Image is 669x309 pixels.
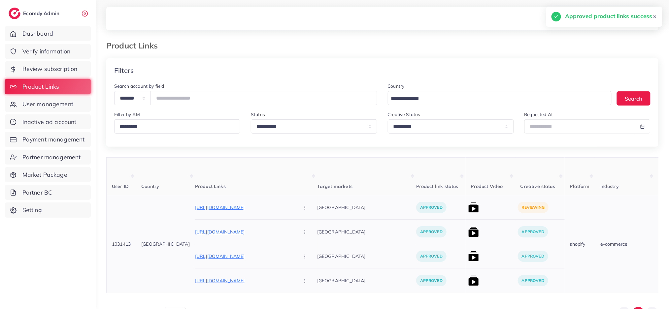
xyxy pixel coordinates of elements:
img: logo [9,8,20,19]
a: Product Links [5,79,91,94]
p: reviewing [518,202,549,213]
p: approved [416,251,447,262]
img: list product video [468,227,479,237]
div: Search for option [388,91,612,105]
span: Product Links [22,82,59,91]
span: Market Package [22,170,67,179]
p: [GEOGRAPHIC_DATA] [317,200,416,215]
p: [GEOGRAPHIC_DATA] [317,273,416,288]
span: Review subscription [22,65,78,73]
p: approved [416,275,447,286]
span: Payment management [22,135,85,144]
span: User ID [112,183,129,189]
p: [URL][DOMAIN_NAME] [195,277,294,285]
h3: Product Links [106,41,163,50]
p: [URL][DOMAIN_NAME] [195,203,294,211]
span: Creative status [520,183,555,189]
p: approved [518,226,548,237]
a: logoEcomdy Admin [9,8,61,19]
a: Setting [5,202,91,218]
a: User management [5,97,91,112]
span: Platform [570,183,590,189]
span: Verify information [22,47,71,56]
div: Search for option [114,119,240,134]
p: [URL][DOMAIN_NAME] [195,252,294,260]
span: Country [141,183,159,189]
input: Search for option [389,94,603,104]
p: approved [416,202,447,213]
span: e-commerce [600,241,628,247]
img: list product video [468,251,479,262]
span: 1031413 [112,241,131,247]
label: Creative Status [388,111,420,118]
h5: Approved product links success [565,12,652,20]
h2: Ecomdy Admin [23,10,61,16]
span: Product Links [195,183,226,189]
span: Dashboard [22,29,53,38]
a: Review subscription [5,61,91,77]
p: approved [518,251,548,262]
span: Partner management [22,153,81,162]
a: Dashboard [5,26,91,41]
span: Product Video [471,183,503,189]
p: approved [518,275,548,286]
input: Search for option [117,122,236,132]
label: Search account by field [114,83,164,89]
span: Inactive ad account [22,118,77,126]
h4: Filters [114,66,134,75]
a: Inactive ad account [5,114,91,130]
p: [GEOGRAPHIC_DATA] [317,249,416,263]
a: Payment management [5,132,91,147]
label: Country [388,83,405,89]
a: Verify information [5,44,91,59]
span: Target markets [317,183,352,189]
a: Partner BC [5,185,91,200]
p: [URL][DOMAIN_NAME] [195,228,294,236]
label: Status [251,111,265,118]
span: Industry [600,183,619,189]
span: User management [22,100,73,108]
img: list product video [468,202,479,213]
a: Partner management [5,150,91,165]
p: approved [416,226,447,237]
label: Filter by AM [114,111,140,118]
p: [GEOGRAPHIC_DATA] [141,240,190,248]
label: Requested At [524,111,553,118]
p: [GEOGRAPHIC_DATA] [317,224,416,239]
button: Search [617,91,651,106]
span: shopify [570,241,585,247]
span: Setting [22,206,42,214]
span: Product link status [416,183,458,189]
img: list product video [468,275,479,286]
span: Partner BC [22,188,52,197]
a: Market Package [5,167,91,182]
